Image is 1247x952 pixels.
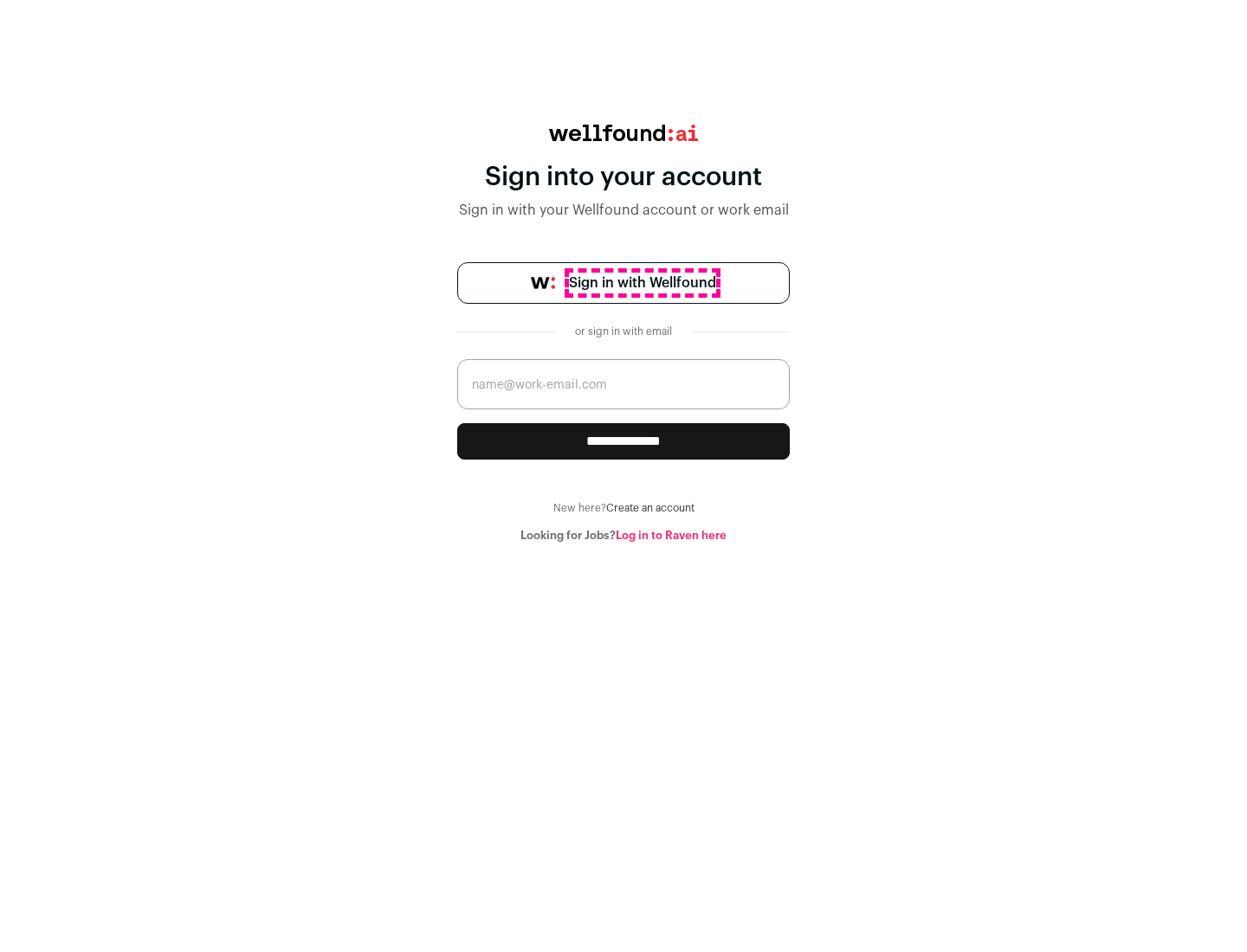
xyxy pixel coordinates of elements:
[606,503,695,513] a: Create an account
[457,200,790,221] div: Sign in with your Wellfound account or work email
[569,273,716,293] span: Sign in with Wellfound
[568,325,679,338] div: or sign in with email
[616,530,727,541] a: Log in to Raven here
[531,277,555,289] img: wellfound-symbol-flush-black-fb3c872781a75f747ccb3a119075da62bfe97bd399995f84a933054e44a575c4.png
[457,501,790,515] div: New here?
[457,529,790,543] div: Looking for Jobs?
[549,125,698,141] img: wellfound:ai
[457,262,790,304] a: Sign in with Wellfound
[457,162,790,193] div: Sign into your account
[457,359,790,409] input: name@work-email.com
